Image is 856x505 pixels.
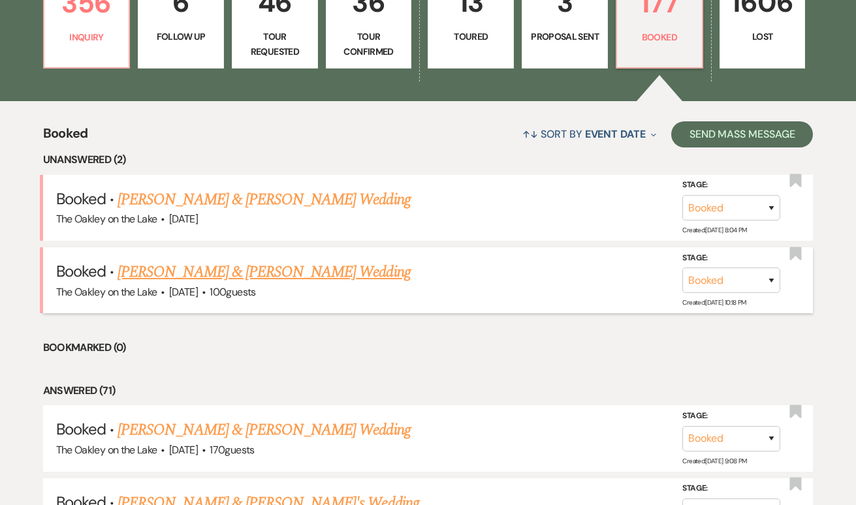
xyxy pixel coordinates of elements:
button: Send Mass Message [671,121,814,147]
a: [PERSON_NAME] & [PERSON_NAME] Wedding [118,418,410,442]
span: Booked [56,261,106,281]
p: Booked [625,30,694,44]
span: Booked [56,419,106,439]
li: Bookmarked (0) [43,339,814,356]
span: Booked [43,123,88,151]
p: Inquiry [52,30,121,44]
p: Tour Requested [240,29,309,59]
p: Lost [728,29,797,44]
label: Stage: [682,178,780,192]
span: [DATE] [169,443,198,457]
p: Proposal Sent [530,29,599,44]
label: Stage: [682,251,780,266]
span: 100 guests [210,285,255,299]
p: Follow Up [146,29,215,44]
span: 170 guests [210,443,254,457]
label: Stage: [682,482,780,496]
span: Event Date [585,127,646,141]
button: Sort By Event Date [517,117,661,151]
span: [DATE] [169,212,198,226]
li: Unanswered (2) [43,151,814,168]
span: The Oakley on the Lake [56,443,157,457]
p: Tour Confirmed [334,29,404,59]
a: [PERSON_NAME] & [PERSON_NAME] Wedding [118,260,410,284]
span: The Oakley on the Lake [56,212,157,226]
span: [DATE] [169,285,198,299]
span: The Oakley on the Lake [56,285,157,299]
li: Answered (71) [43,382,814,399]
span: ↑↓ [522,127,538,141]
span: Booked [56,189,106,209]
span: Created: [DATE] 10:18 PM [682,298,746,307]
label: Stage: [682,409,780,423]
p: Toured [436,29,505,44]
a: [PERSON_NAME] & [PERSON_NAME] Wedding [118,188,410,211]
span: Created: [DATE] 8:04 PM [682,226,746,234]
span: Created: [DATE] 9:08 PM [682,457,746,465]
